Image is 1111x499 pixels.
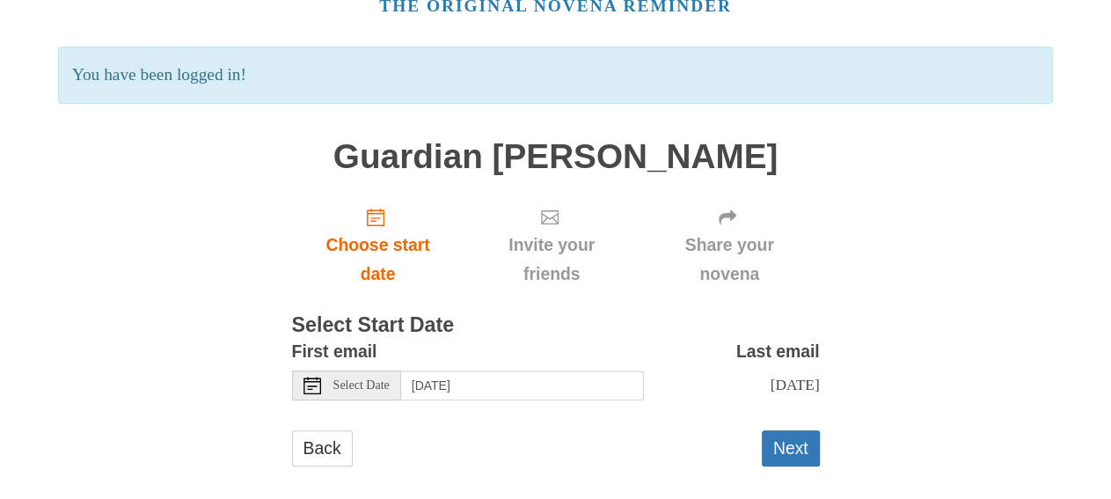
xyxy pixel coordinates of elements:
div: Click "Next" to confirm your start date first. [464,193,639,297]
a: Back [292,430,353,466]
span: Select Date [333,379,390,392]
span: Choose start date [310,231,447,289]
div: Click "Next" to confirm your start date first. [640,193,820,297]
span: Share your novena [657,231,802,289]
p: You have been logged in! [58,47,1053,104]
h3: Select Start Date [292,314,820,337]
span: Invite your friends [481,231,621,289]
span: [DATE] [770,376,819,393]
label: First email [292,337,377,366]
button: Next [762,430,820,466]
a: Choose start date [292,193,464,297]
label: Last email [736,337,820,366]
h1: Guardian [PERSON_NAME] [292,138,820,176]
